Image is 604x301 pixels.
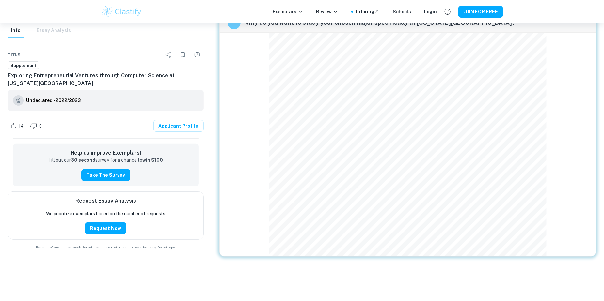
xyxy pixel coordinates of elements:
a: Undeclared - 2022/2023 [26,95,81,106]
span: Example of past student work. For reference on structure and expectations only. Do not copy. [8,245,204,250]
p: We prioritize exemplars based on the number of requests [46,210,165,217]
span: 0 [36,123,45,129]
p: Fill out our survey for a chance to [48,157,163,164]
h6: Exploring Entrepreneurial Ventures through Computer Science at [US_STATE][GEOGRAPHIC_DATA] [8,72,204,87]
button: Request Now [85,222,126,234]
span: Supplement [8,62,39,69]
img: Clastify logo [101,5,142,18]
strong: win $100 [142,158,163,163]
a: Login [424,8,437,15]
button: Take the Survey [81,169,130,181]
button: Help and Feedback [442,6,453,17]
button: JOIN FOR FREE [458,6,503,18]
button: Info [8,23,24,38]
span: Title [8,52,20,58]
a: Tutoring [355,8,380,15]
a: Schools [393,8,411,15]
p: Exemplars [273,8,303,15]
div: Share [162,48,175,61]
a: Applicant Profile [153,120,204,132]
a: Supplement [8,61,39,69]
strong: 30 second [71,158,95,163]
h6: Help us improve Exemplars! [18,149,193,157]
div: Bookmark [176,48,189,61]
div: Dislike [28,121,45,131]
h6: Undeclared - 2022/2023 [26,97,81,104]
div: Like [8,121,27,131]
h6: Request Essay Analysis [75,197,136,205]
span: 14 [15,123,27,129]
div: Report issue [191,48,204,61]
p: Review [316,8,338,15]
